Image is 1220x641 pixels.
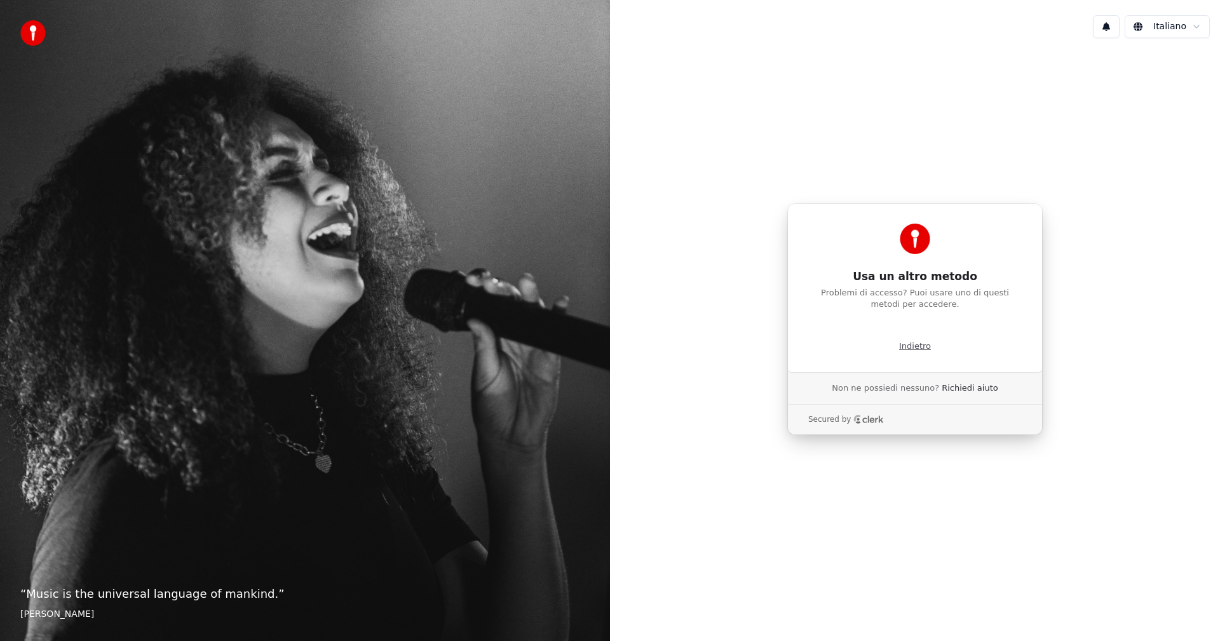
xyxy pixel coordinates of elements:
a: Indietro [899,341,931,352]
p: “ Music is the universal language of mankind. ” [20,585,590,603]
h1: Usa un altro metodo [813,269,1017,285]
img: Youka [900,224,930,254]
a: Clerk logo [853,415,884,424]
img: youka [20,20,46,46]
p: Secured by [808,415,851,425]
span: Non ne possiedi nessuno? [832,382,939,394]
a: Richiedi aiuto [942,382,998,394]
footer: [PERSON_NAME] [20,608,590,621]
p: Problemi di accesso? Puoi usare uno di questi metodi per accedere. [813,287,1017,310]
